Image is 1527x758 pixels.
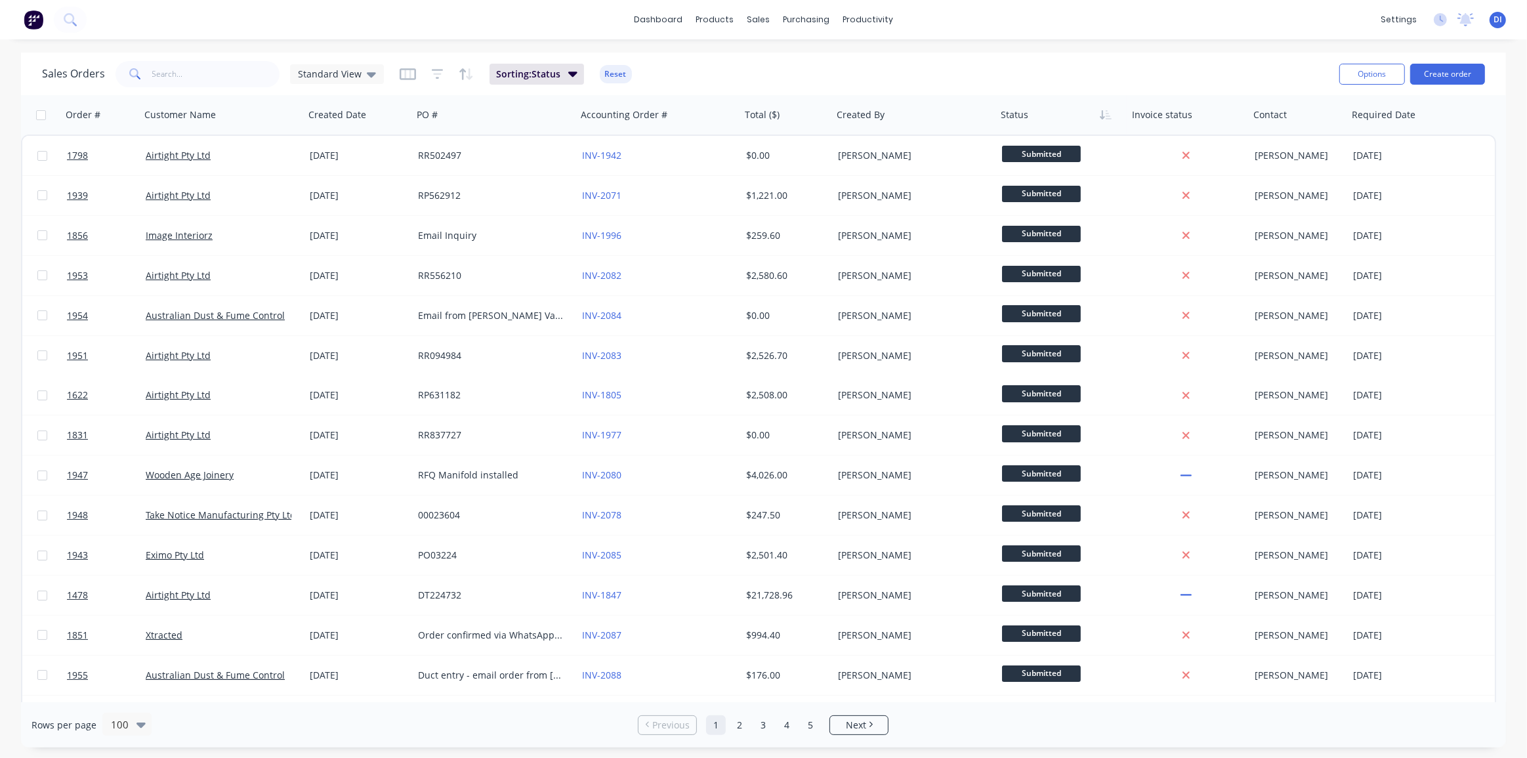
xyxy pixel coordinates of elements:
span: Standard View [298,67,362,81]
div: [PERSON_NAME] [1255,509,1338,522]
div: [PERSON_NAME] [1255,389,1338,402]
div: Customer Name [144,108,216,121]
span: Submitted [1002,186,1081,202]
div: [DATE] [1353,589,1457,602]
div: [PERSON_NAME] [1255,669,1338,682]
span: 1943 [67,549,88,562]
div: $2,501.40 [746,549,824,562]
a: 1831 [67,415,146,455]
div: Required Date [1352,108,1415,121]
div: [DATE] [1353,229,1457,242]
div: [DATE] [1353,549,1457,562]
div: [PERSON_NAME] [838,429,984,442]
a: Australian Dust & Fume Control [146,309,285,322]
span: Submitted [1002,226,1081,242]
div: $259.60 [746,229,824,242]
a: 1478 [67,576,146,615]
span: 1951 [67,349,88,362]
a: INV-1942 [582,149,621,161]
a: INV-1996 [582,229,621,242]
span: Submitted [1002,665,1081,682]
span: 1955 [67,669,88,682]
div: RR556210 [418,269,564,282]
div: [PERSON_NAME] [1255,309,1338,322]
div: [PERSON_NAME] [838,549,984,562]
a: Airtight Pty Ltd [146,269,211,282]
div: [PERSON_NAME] [838,469,984,482]
a: Airtight Pty Ltd [146,149,211,161]
a: Image Interiorz [146,229,213,242]
a: Page 2 [730,715,749,735]
button: Create order [1410,64,1485,85]
a: 1939 [67,176,146,215]
img: Factory [24,10,43,30]
div: Duct entry - email order from [PERSON_NAME] [418,669,564,682]
a: 1954 [67,296,146,335]
a: Page 5 [801,715,820,735]
span: 1948 [67,509,88,522]
div: [DATE] [310,589,408,602]
span: 1939 [67,189,88,202]
a: INV-2084 [582,309,621,322]
a: 1955 [67,656,146,695]
div: [PERSON_NAME] [1255,349,1338,362]
span: Submitted [1002,425,1081,442]
div: [PERSON_NAME] [838,509,984,522]
a: INV-1847 [582,589,621,601]
a: 1947 [67,455,146,495]
div: Created By [837,108,885,121]
div: [PERSON_NAME] [1255,549,1338,562]
div: [PERSON_NAME] [838,149,984,162]
a: INV-2078 [582,509,621,521]
span: Rows per page [31,719,96,732]
div: [PERSON_NAME] [1255,429,1338,442]
div: RP631182 [418,389,564,402]
div: $4,026.00 [746,469,824,482]
span: Submitted [1002,505,1081,522]
div: $1,221.00 [746,189,824,202]
a: INV-1977 [582,429,621,441]
h1: Sales Orders [42,68,105,80]
span: Submitted [1002,385,1081,402]
div: [DATE] [1353,429,1457,442]
div: $2,526.70 [746,349,824,362]
a: INV-2080 [582,469,621,481]
a: INV-1805 [582,389,621,401]
a: INV-2087 [582,629,621,641]
span: Sorting: Status [496,68,560,81]
a: INV-2071 [582,189,621,201]
div: [DATE] [310,189,408,202]
span: 1831 [67,429,88,442]
button: Reset [600,65,632,83]
a: Page 3 [753,715,773,735]
div: [DATE] [310,309,408,322]
div: [DATE] [310,469,408,482]
div: Email from [PERSON_NAME] Valley Hoods [418,309,564,322]
span: 1953 [67,269,88,282]
div: [DATE] [1353,669,1457,682]
a: 1851 [67,616,146,655]
a: Airtight Pty Ltd [146,429,211,441]
div: Order # [66,108,100,121]
a: 1622 [67,375,146,415]
span: Submitted [1002,266,1081,282]
div: $2,580.60 [746,269,824,282]
a: 1951 [67,336,146,375]
div: [PERSON_NAME] [838,269,984,282]
div: [DATE] [310,429,408,442]
div: RFQ Manifold installed [418,469,564,482]
div: settings [1374,10,1423,30]
div: Contact [1253,108,1287,121]
div: [PERSON_NAME] [838,589,984,602]
ul: Pagination [633,715,894,735]
div: Created Date [308,108,366,121]
a: 1953 [67,256,146,295]
div: [DATE] [310,629,408,642]
div: DT224732 [418,589,564,602]
a: Airtight Pty Ltd [146,349,211,362]
a: INV-2088 [582,669,621,681]
button: Options [1339,64,1405,85]
span: Submitted [1002,625,1081,642]
div: 00023604 [418,509,564,522]
div: [DATE] [310,229,408,242]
